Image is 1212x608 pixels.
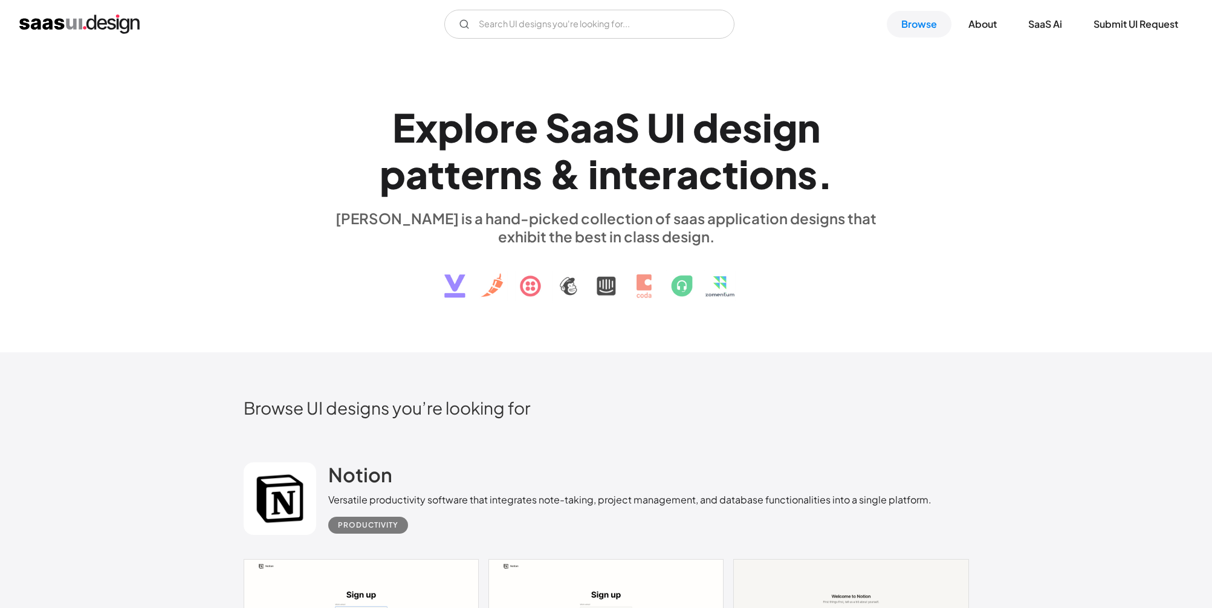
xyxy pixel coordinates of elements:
[423,245,789,308] img: text, icon, saas logo
[638,150,661,197] div: e
[676,150,699,197] div: a
[773,104,797,150] div: g
[592,104,615,150] div: a
[693,104,719,150] div: d
[522,150,542,197] div: s
[549,150,581,197] div: &
[392,104,415,150] div: E
[474,104,499,150] div: o
[514,104,538,150] div: e
[699,150,722,197] div: c
[742,104,762,150] div: s
[588,150,598,197] div: i
[415,104,438,150] div: x
[647,104,675,150] div: U
[817,150,833,197] div: .
[954,11,1011,37] a: About
[444,150,461,197] div: t
[328,462,392,487] h2: Notion
[328,209,884,245] div: [PERSON_NAME] is a hand-picked collection of saas application designs that exhibit the best in cl...
[328,104,884,197] h1: Explore SaaS UI design patterns & interactions.
[1014,11,1077,37] a: SaaS Ai
[598,150,621,197] div: n
[328,462,392,493] a: Notion
[722,150,739,197] div: t
[461,150,484,197] div: e
[774,150,797,197] div: n
[406,150,428,197] div: a
[444,10,734,39] form: Email Form
[570,104,592,150] div: a
[762,104,773,150] div: i
[545,104,570,150] div: S
[328,493,932,507] div: Versatile productivity software that integrates note-taking, project management, and database fun...
[244,397,969,418] h2: Browse UI designs you’re looking for
[615,104,640,150] div: S
[739,150,749,197] div: i
[621,150,638,197] div: t
[797,104,820,150] div: n
[887,11,951,37] a: Browse
[338,518,398,532] div: Productivity
[749,150,774,197] div: o
[499,150,522,197] div: n
[464,104,474,150] div: l
[444,10,734,39] input: Search UI designs you're looking for...
[661,150,676,197] div: r
[499,104,514,150] div: r
[380,150,406,197] div: p
[797,150,817,197] div: s
[19,15,140,34] a: home
[428,150,444,197] div: t
[484,150,499,197] div: r
[1079,11,1193,37] a: Submit UI Request
[675,104,685,150] div: I
[438,104,464,150] div: p
[719,104,742,150] div: e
